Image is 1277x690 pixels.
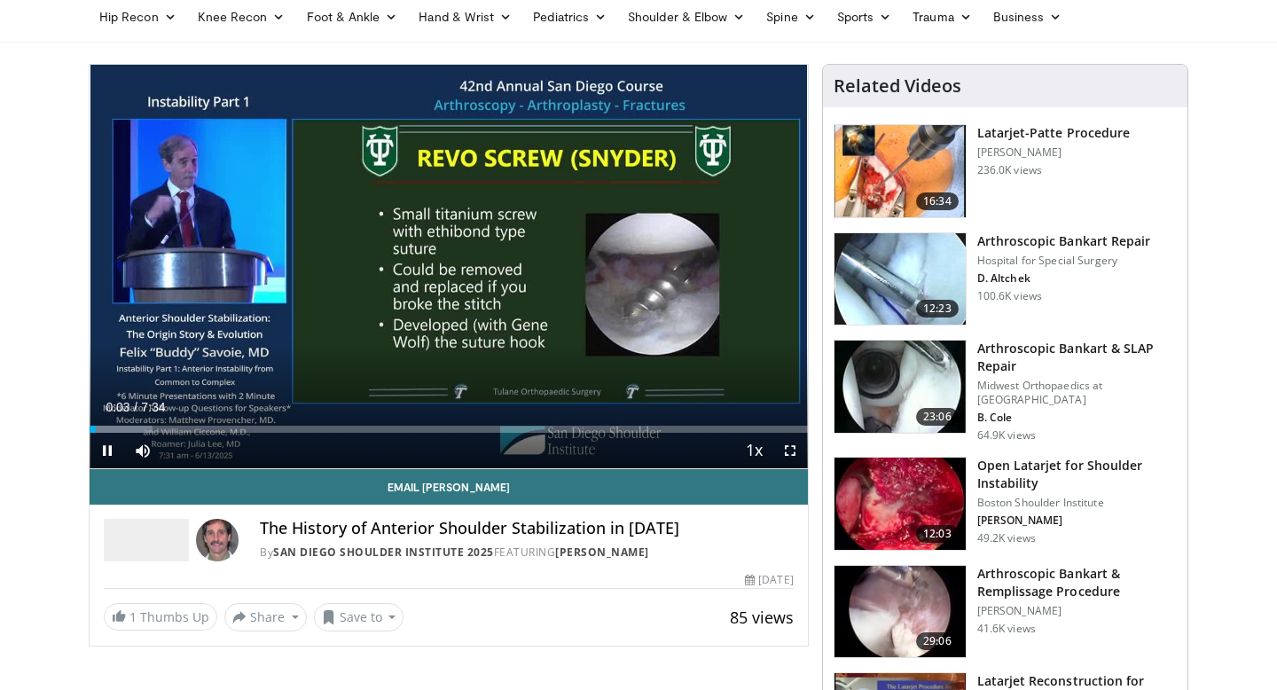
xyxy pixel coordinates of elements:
img: San Diego Shoulder Institute 2025 [104,519,189,561]
button: Mute [125,433,161,468]
span: 12:03 [916,525,959,543]
p: Boston Shoulder Institute [977,496,1177,510]
p: [PERSON_NAME] [977,145,1130,160]
span: 85 views [730,607,794,628]
button: Share [224,603,307,631]
img: 10039_3.png.150x105_q85_crop-smart_upscale.jpg [834,233,966,325]
img: 617583_3.png.150x105_q85_crop-smart_upscale.jpg [834,125,966,217]
a: [PERSON_NAME] [555,545,649,560]
p: 100.6K views [977,289,1042,303]
h3: Arthroscopic Bankart Repair [977,232,1151,250]
div: Progress Bar [90,426,808,433]
a: 23:06 Arthroscopic Bankart & SLAP Repair Midwest Orthopaedics at [GEOGRAPHIC_DATA] B. Cole 64.9K ... [834,340,1177,443]
p: [PERSON_NAME] [977,514,1177,528]
a: San Diego Shoulder Institute 2025 [273,545,494,560]
div: By FEATURING [260,545,794,561]
video-js: Video Player [90,65,808,469]
p: D. Altchek [977,271,1151,286]
a: Email [PERSON_NAME] [90,469,808,505]
span: 0:03 [106,400,129,414]
p: 64.9K views [977,428,1036,443]
button: Pause [90,433,125,468]
span: 12:23 [916,300,959,318]
h3: Arthroscopic Bankart & SLAP Repair [977,340,1177,375]
a: 12:23 Arthroscopic Bankart Repair Hospital for Special Surgery D. Altchek 100.6K views [834,232,1177,326]
p: B. Cole [977,411,1177,425]
a: 16:34 Latarjet-Patte Procedure [PERSON_NAME] 236.0K views [834,124,1177,218]
span: 1 [129,608,137,625]
span: / [134,400,137,414]
p: 49.2K views [977,531,1036,545]
button: Save to [314,603,404,631]
p: 236.0K views [977,163,1042,177]
img: Avatar [196,519,239,561]
span: 23:06 [916,408,959,426]
span: 16:34 [916,192,959,210]
h3: Latarjet-Patte Procedure [977,124,1130,142]
p: 41.6K views [977,622,1036,636]
p: [PERSON_NAME] [977,604,1177,618]
button: Fullscreen [772,433,808,468]
img: cole_0_3.png.150x105_q85_crop-smart_upscale.jpg [834,341,966,433]
a: 12:03 Open Latarjet for Shoulder Instability Boston Shoulder Institute [PERSON_NAME] 49.2K views [834,457,1177,551]
span: 29:06 [916,632,959,650]
img: 944938_3.png.150x105_q85_crop-smart_upscale.jpg [834,458,966,550]
h4: The History of Anterior Shoulder Stabilization in [DATE] [260,519,794,538]
button: Playback Rate [737,433,772,468]
div: [DATE] [745,572,793,588]
p: Hospital for Special Surgery [977,254,1151,268]
p: Midwest Orthopaedics at [GEOGRAPHIC_DATA] [977,379,1177,407]
span: 7:34 [141,400,165,414]
h3: Open Latarjet for Shoulder Instability [977,457,1177,492]
h3: Arthroscopic Bankart & Remplissage Procedure [977,565,1177,600]
img: wolf_3.png.150x105_q85_crop-smart_upscale.jpg [834,566,966,658]
h4: Related Videos [834,75,961,97]
a: 1 Thumbs Up [104,603,217,631]
a: 29:06 Arthroscopic Bankart & Remplissage Procedure [PERSON_NAME] 41.6K views [834,565,1177,659]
